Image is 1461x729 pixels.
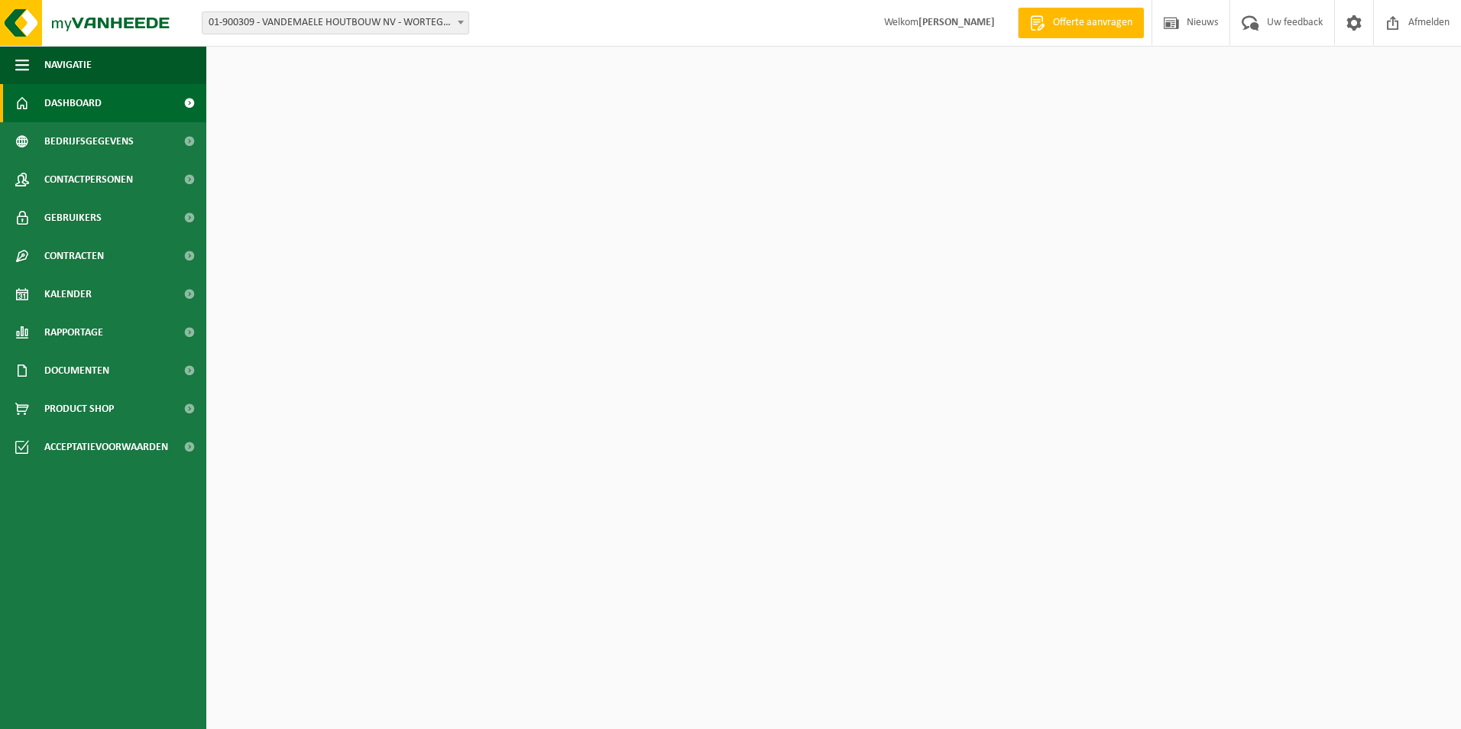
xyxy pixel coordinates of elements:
span: 01-900309 - VANDEMAELE HOUTBOUW NV - WORTEGEM-PETEGEM [202,11,469,34]
span: Contracten [44,237,104,275]
span: Navigatie [44,46,92,84]
span: Contactpersonen [44,160,133,199]
span: Kalender [44,275,92,313]
span: Acceptatievoorwaarden [44,428,168,466]
a: Offerte aanvragen [1018,8,1144,38]
strong: [PERSON_NAME] [918,17,995,28]
span: 01-900309 - VANDEMAELE HOUTBOUW NV - WORTEGEM-PETEGEM [202,12,468,34]
span: Documenten [44,352,109,390]
span: Dashboard [44,84,102,122]
span: Rapportage [44,313,103,352]
span: Bedrijfsgegevens [44,122,134,160]
span: Gebruikers [44,199,102,237]
span: Product Shop [44,390,114,428]
span: Offerte aanvragen [1049,15,1136,31]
